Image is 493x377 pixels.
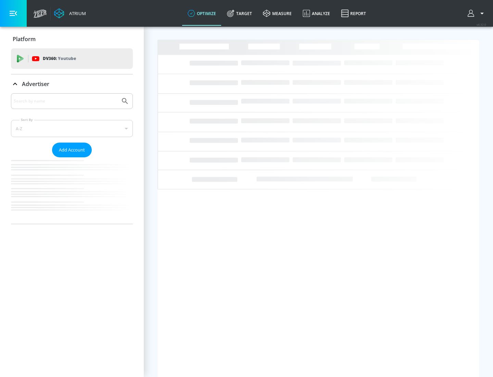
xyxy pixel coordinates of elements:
[58,55,76,62] p: Youtube
[66,10,86,16] div: Atrium
[54,8,86,19] a: Atrium
[11,29,133,49] div: Platform
[11,48,133,69] div: DV360: Youtube
[14,97,117,106] input: Search by name
[20,118,34,122] label: Sort By
[477,23,486,26] span: v 4.32.0
[11,93,133,224] div: Advertiser
[336,1,371,26] a: Report
[182,1,222,26] a: optimize
[43,55,76,62] p: DV360:
[257,1,297,26] a: measure
[11,74,133,94] div: Advertiser
[11,120,133,137] div: A-Z
[297,1,336,26] a: Analyze
[11,157,133,224] nav: list of Advertiser
[59,146,85,154] span: Add Account
[52,143,92,157] button: Add Account
[13,35,36,43] p: Platform
[222,1,257,26] a: Target
[22,80,49,88] p: Advertiser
